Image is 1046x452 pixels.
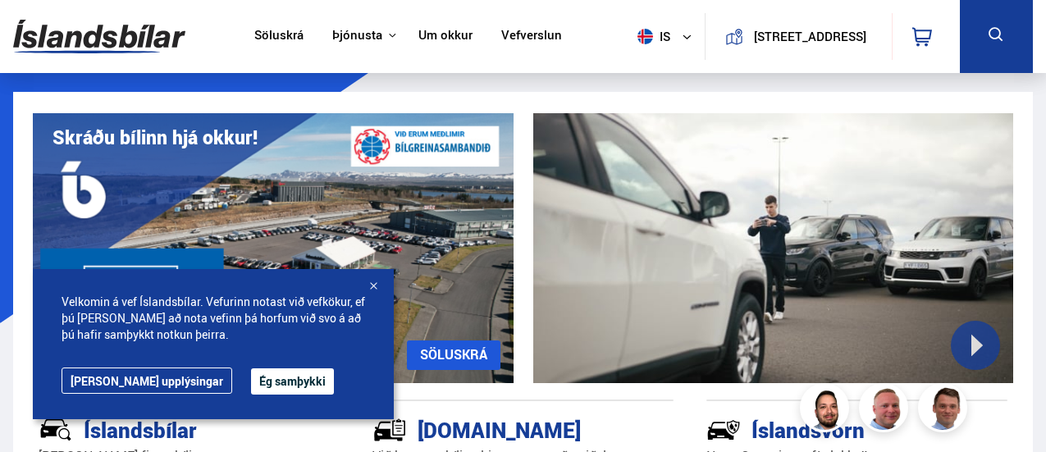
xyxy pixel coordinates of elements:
div: Íslandsbílar [39,414,281,443]
img: nhp88E3Fdnt1Opn2.png [802,386,852,435]
img: siFngHWaQ9KaOqBr.png [861,386,911,435]
img: svg+xml;base64,PHN2ZyB4bWxucz0iaHR0cDovL3d3dy53My5vcmcvMjAwMC9zdmciIHdpZHRoPSI1MTIiIGhlaWdodD0iNT... [637,29,653,44]
img: FbJEzSuNWCJXmdc-.webp [920,386,970,435]
a: Vefverslun [501,28,562,45]
img: G0Ugv5HjCgRt.svg [13,10,185,63]
button: [STREET_ADDRESS] [750,30,870,43]
img: tr5P-W3DuiFaO7aO.svg [372,413,407,447]
button: Þjónusta [332,28,382,43]
a: [PERSON_NAME] upplýsingar [62,368,232,394]
div: Íslandsvörn [706,414,949,443]
div: [DOMAIN_NAME] [372,414,615,443]
a: Um okkur [418,28,473,45]
span: is [631,29,672,44]
a: [STREET_ADDRESS] [715,13,882,60]
button: is [631,12,705,61]
a: SÖLUSKRÁ [407,340,500,370]
span: Velkomin á vef Íslandsbílar. Vefurinn notast við vefkökur, ef þú [PERSON_NAME] að nota vefinn þá ... [62,294,365,343]
a: Söluskrá [254,28,304,45]
img: -Svtn6bYgwAsiwNX.svg [706,413,741,447]
button: Ég samþykki [251,368,334,395]
img: eKx6w-_Home_640_.png [33,113,514,383]
img: JRvxyua_JYH6wB4c.svg [39,413,73,447]
h1: Skráðu bílinn hjá okkur! [53,126,258,148]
